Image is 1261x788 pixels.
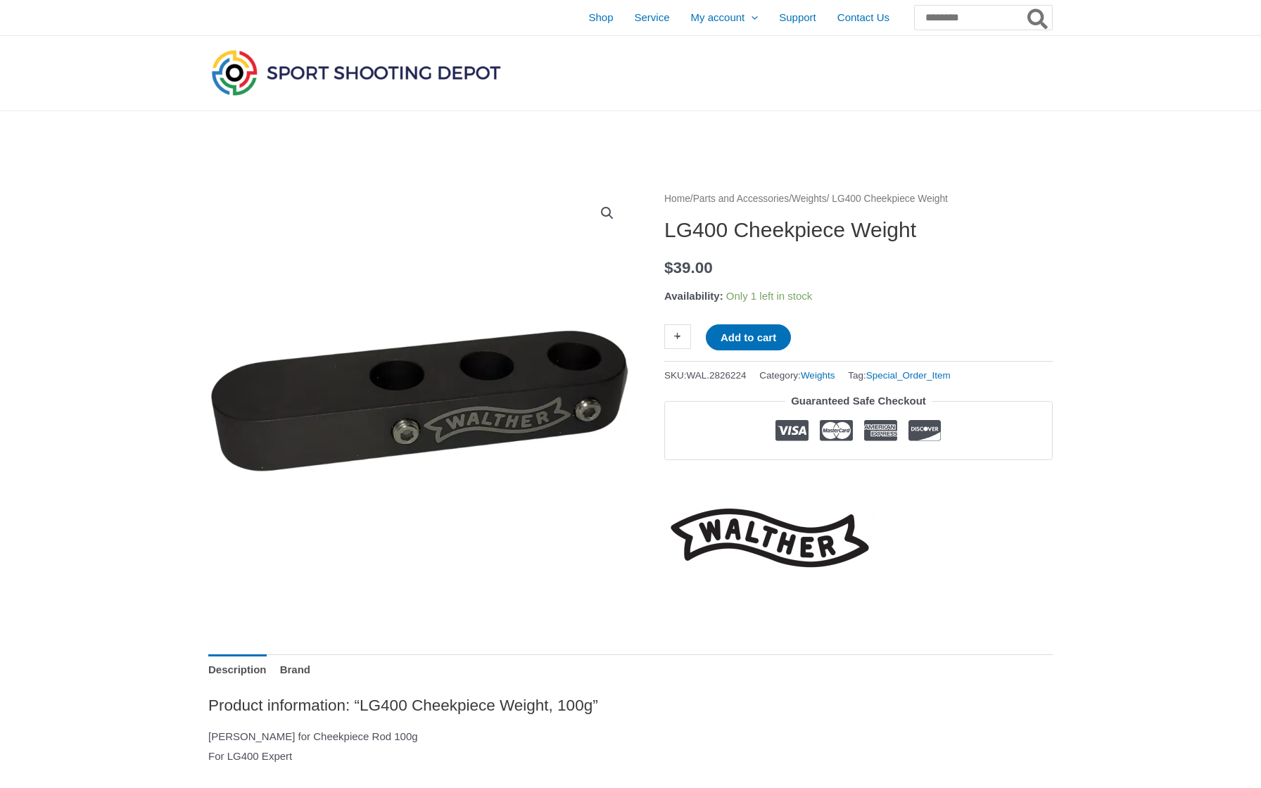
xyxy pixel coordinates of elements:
[693,193,790,204] a: Parts and Accessories
[280,654,310,685] a: Brand
[664,324,691,349] a: +
[208,46,504,99] img: Sport Shooting Depot
[687,370,747,381] span: WAL.2826224
[664,190,1053,208] nav: Breadcrumb
[759,367,835,384] span: Category:
[706,324,791,350] button: Add to cart
[664,471,1053,488] iframe: Customer reviews powered by Trustpilot
[664,259,713,277] bdi: 39.00
[801,370,835,381] a: Weights
[595,201,620,226] a: View full-screen image gallery
[664,498,875,578] a: Walther
[785,391,932,411] legend: Guaranteed Safe Checkout
[664,367,747,384] span: SKU:
[848,367,951,384] span: Tag:
[1025,6,1052,30] button: Search
[792,193,827,204] a: Weights
[726,290,813,302] span: Only 1 left in stock
[208,654,267,685] a: Description
[664,193,690,204] a: Home
[866,370,951,381] a: Special_Order_Item
[208,727,1053,766] p: [PERSON_NAME] for Cheekpiece Rod 100g For LG400 Expert
[208,695,1053,716] h2: Product information: “LG400 Cheekpiece Weight, 100g”
[664,290,723,302] span: Availability:
[664,217,1053,243] h1: LG400 Cheekpiece Weight
[664,259,673,277] span: $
